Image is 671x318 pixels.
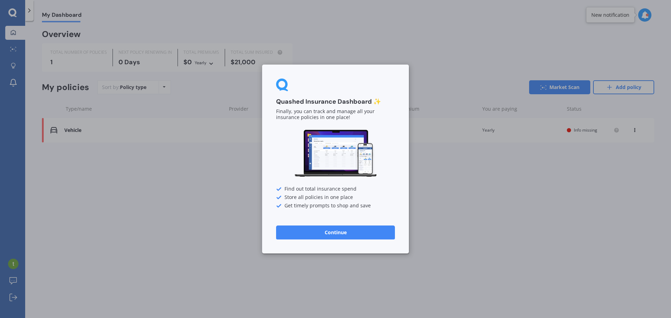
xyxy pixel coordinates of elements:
h3: Quashed Insurance Dashboard ✨ [276,98,395,106]
img: Dashboard [294,129,377,178]
button: Continue [276,225,395,239]
div: Find out total insurance spend [276,186,395,192]
div: Store all policies in one place [276,195,395,200]
div: Get timely prompts to shop and save [276,203,395,209]
p: Finally, you can track and manage all your insurance policies in one place! [276,109,395,121]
